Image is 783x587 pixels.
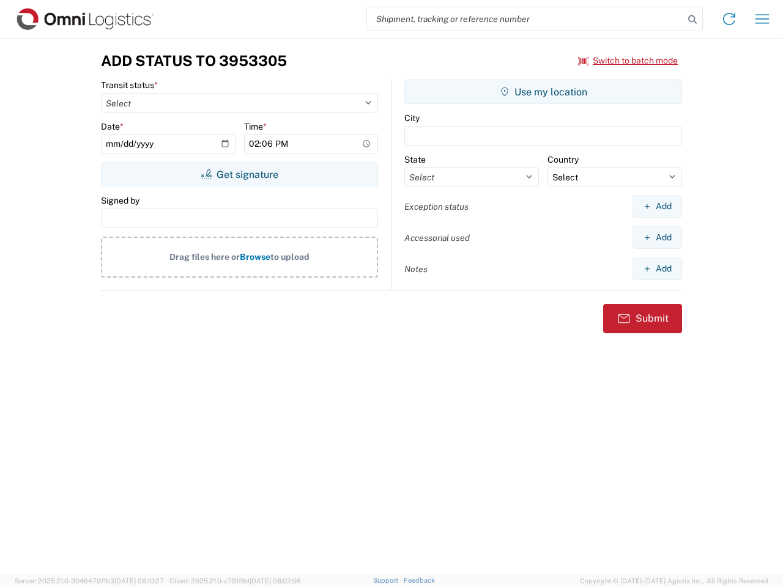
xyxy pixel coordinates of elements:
[633,195,682,218] button: Add
[633,226,682,249] button: Add
[404,577,435,584] a: Feedback
[101,52,287,70] h3: Add Status to 3953305
[101,121,124,132] label: Date
[101,162,378,186] button: Get signature
[633,257,682,280] button: Add
[404,113,420,124] label: City
[404,154,426,165] label: State
[404,79,682,104] button: Use my location
[373,577,404,584] a: Support
[114,577,164,585] span: [DATE] 08:10:27
[404,232,470,243] label: Accessorial used
[404,264,428,275] label: Notes
[578,51,678,71] button: Switch to batch mode
[169,252,240,262] span: Drag files here or
[270,252,310,262] span: to upload
[101,195,139,206] label: Signed by
[580,575,768,586] span: Copyright © [DATE]-[DATE] Agistix Inc., All Rights Reserved
[603,304,682,333] button: Submit
[250,577,301,585] span: [DATE] 08:02:06
[547,154,579,165] label: Country
[240,252,270,262] span: Browse
[101,79,158,90] label: Transit status
[15,577,164,585] span: Server: 2025.21.0-3046479f1b3
[169,577,301,585] span: Client: 2025.21.0-c751f8d
[244,121,267,132] label: Time
[404,201,469,212] label: Exception status
[367,7,684,31] input: Shipment, tracking or reference number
